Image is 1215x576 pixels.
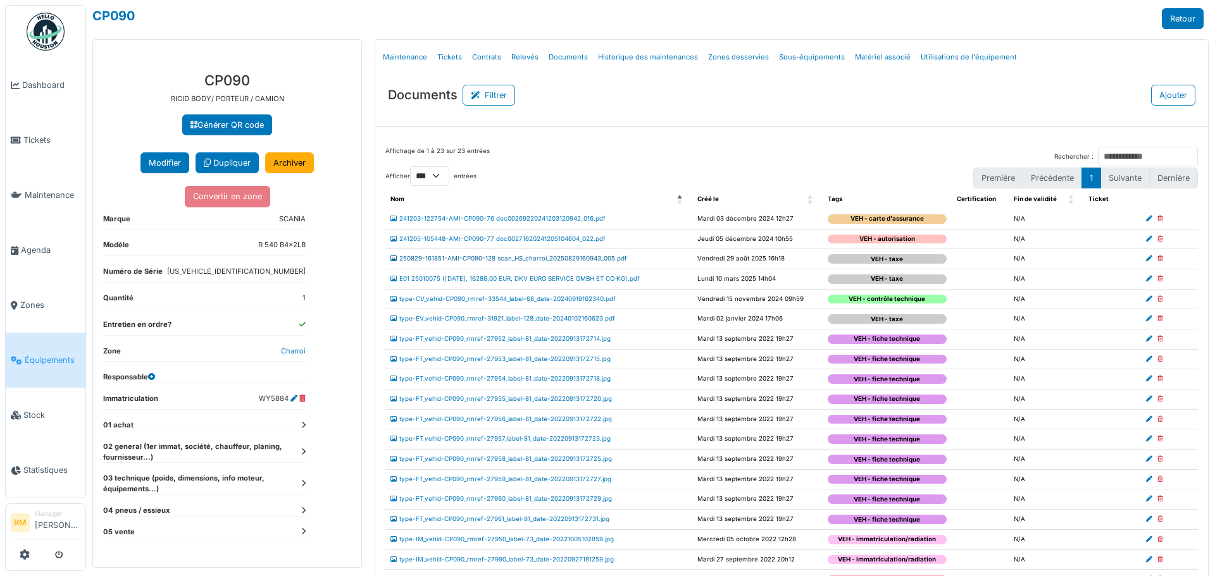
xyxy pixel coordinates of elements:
[828,274,947,284] div: VEH - taxe
[828,235,947,244] div: VEH - autorisation
[1009,329,1084,349] td: N/A
[390,395,612,402] a: type-FT_vehid-CP090_rmref-27955_label-81_date-20220913172720.jpg
[302,293,306,303] dd: 1
[6,58,85,113] a: Dashboard
[103,266,163,282] dt: Numéro de Série
[390,295,616,302] a: type-CV_vehid-CP090_rmref-33544_label-68_date-20240919162340.pdf
[390,275,640,282] a: E01 25010075 ([DATE], 16286,00 EUR, DKV EURO SERVICE GMBH ET CO KG).pdf
[1009,229,1084,249] td: N/A
[1009,529,1084,549] td: N/A
[167,266,306,277] dd: [US_VEHICLE_IDENTIFICATION_NUMBER]
[23,464,80,476] span: Statistiques
[692,349,823,369] td: Mardi 13 septembre 2022 19h27
[692,429,823,450] td: Mardi 13 septembre 2022 19h27
[692,249,823,269] td: Vendredi 29 août 2025 16h18
[1014,195,1057,202] span: Fin de validité
[258,240,306,250] dd: R 540 B4x2LB
[593,42,703,72] a: Historique des maintenances
[1054,152,1093,162] label: Rechercher :
[6,113,85,168] a: Tickets
[692,269,823,289] td: Lundi 10 mars 2025 14h04
[390,435,611,442] a: type-FT_vehid-CP090_rmref-27957_label-81_date-20220913172723.jpg
[103,214,130,230] dt: Marque
[27,13,65,51] img: Badge_color-CXgf-gQk.svg
[378,42,432,72] a: Maintenance
[1009,409,1084,429] td: N/A
[1009,269,1084,289] td: N/A
[21,244,80,256] span: Agenda
[692,409,823,429] td: Mardi 13 septembre 2022 19h27
[1009,249,1084,269] td: N/A
[828,314,947,324] div: VEH - taxe
[828,355,947,364] div: VEH - fiche technique
[390,455,612,462] a: type-FT_vehid-CP090_rmref-27958_label-81_date-20220913172725.jpg
[973,168,1198,188] nav: pagination
[390,335,611,342] a: type-FT_vehid-CP090_rmref-27952_label-81_date-20220913172714.jpg
[390,415,612,422] a: type-FT_vehid-CP090_rmref-27956_label-81_date-20220913172722.jpg
[828,214,947,224] div: VEH - carte d'assurance
[103,441,306,463] dt: 02 general (1er immat, société, chauffeur, planing, fournisseur...)
[506,42,544,72] a: Relevés
[1009,289,1084,309] td: N/A
[1009,489,1084,510] td: N/A
[390,495,612,502] a: type-FT_vehid-CP090_rmref-27960_label-81_date-20220913172729.jpg
[692,209,823,229] td: Mardi 03 décembre 2024 12h27
[1009,309,1084,329] td: N/A
[957,195,996,202] span: Certification
[103,420,306,431] dt: 01 achat
[828,515,947,524] div: VEH - fiche technique
[390,515,609,522] a: type-FT_vehid-CP090_rmref-27961_label-81_date-20220913172731.jpg
[828,475,947,484] div: VEH - fiche technique
[828,535,947,544] div: VEH - immatriculation/radiation
[1009,209,1084,229] td: N/A
[544,42,593,72] a: Documents
[692,450,823,470] td: Mardi 13 septembre 2022 19h27
[1009,429,1084,450] td: N/A
[390,375,611,382] a: type-FT_vehid-CP090_rmref-27954_label-81_date-20220913172718.jpg
[828,434,947,444] div: VEH - fiche technique
[774,42,850,72] a: Sous-équipements
[692,229,823,249] td: Jeudi 05 décembre 2024 10h55
[6,223,85,278] a: Agenda
[22,79,80,91] span: Dashboard
[265,152,314,173] a: Archiver
[828,415,947,424] div: VEH - fiche technique
[259,393,306,404] dd: WY5884
[6,388,85,443] a: Stock
[390,536,614,542] a: type-IM_vehid-CP090_rmref-27950_label-73_date-20221005102859.jpg
[463,85,515,106] button: Filtrer
[6,168,85,223] a: Maintenance
[390,195,404,202] span: Nom
[828,195,842,202] span: Tags
[1151,85,1195,106] button: Ajouter
[828,555,947,565] div: VEH - immatriculation/radiation
[103,293,134,309] dt: Quantité
[390,215,606,222] a: 241203-122754-AMI-CP090-76 doc00269220241203120942_016.pdf
[692,389,823,410] td: Mardi 13 septembre 2022 19h27
[103,319,171,335] dt: Entretien en ordre?
[390,355,611,362] a: type-FT_vehid-CP090_rmref-27953_label-81_date-20220913172715.jpg
[692,309,823,329] td: Mardi 02 janvier 2024 17h06
[1009,469,1084,489] td: N/A
[281,346,306,355] a: Charroi
[390,235,606,242] a: 241205-105448-AMI-CP090-77 doc00271620241205104604_022.pdf
[916,42,1022,72] a: Utilisations de l'équipement
[692,549,823,570] td: Mardi 27 septembre 2022 20h12
[1009,369,1084,389] td: N/A
[1009,549,1084,570] td: N/A
[103,346,121,362] dt: Zone
[828,254,947,264] div: VEH - taxe
[692,489,823,510] td: Mardi 13 septembre 2022 19h27
[828,494,947,504] div: VEH - fiche technique
[828,295,947,304] div: VEH - contrôle technique
[692,329,823,349] td: Mardi 13 septembre 2022 19h27
[1009,510,1084,530] td: N/A
[828,455,947,464] div: VEH - fiche technique
[432,42,467,72] a: Tickets
[390,556,614,563] a: type-IM_vehid-CP090_rmref-27990_label-73_date-20220927181259.jpg
[23,134,80,146] span: Tickets
[35,509,80,518] div: Manager
[692,510,823,530] td: Mardi 13 septembre 2022 19h27
[1009,389,1084,410] td: N/A
[103,473,306,494] dt: 03 technique (poids, dimensions, info moteur, équipements...)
